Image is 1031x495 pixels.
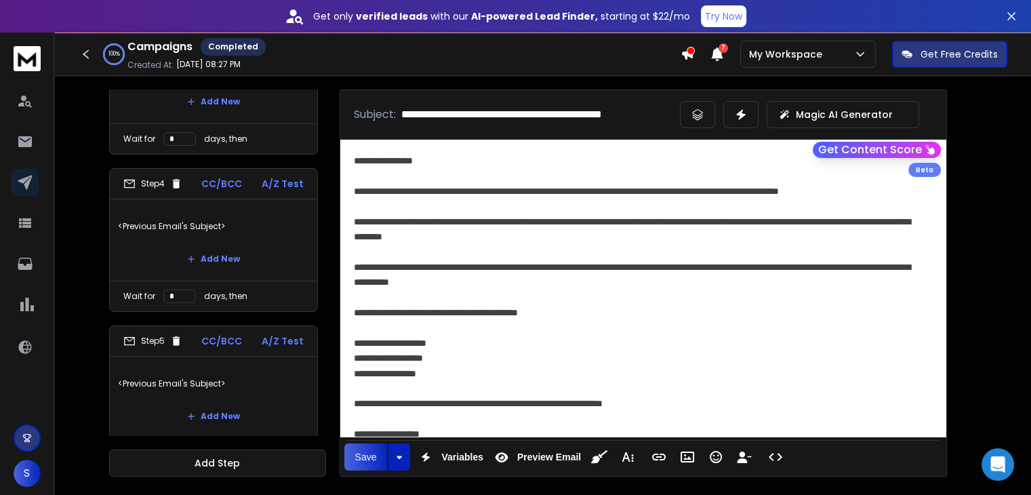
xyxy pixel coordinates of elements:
[118,365,309,403] p: <Previous Email's Subject>
[982,448,1014,481] div: Open Intercom Messenger
[123,178,182,190] div: Step 4
[344,443,388,471] button: Save
[646,443,672,471] button: Insert Link (Ctrl+K)
[176,245,251,273] button: Add New
[586,443,612,471] button: Clean HTML
[262,177,304,191] p: A/Z Test
[204,134,247,144] p: days, then
[108,50,120,58] p: 100 %
[908,163,941,177] div: Beta
[176,88,251,115] button: Add New
[313,9,690,23] p: Get only with our starting at $22/mo
[813,142,941,158] button: Get Content Score
[439,452,486,463] span: Variables
[123,291,155,302] p: Wait for
[354,106,396,123] p: Subject:
[489,443,584,471] button: Preview Email
[674,443,700,471] button: Insert Image (Ctrl+P)
[109,325,318,439] li: Step5CC/BCCA/Z Test<Previous Email's Subject>Add New
[176,59,241,70] p: [DATE] 08:27 PM
[127,39,193,55] h1: Campaigns
[14,460,41,487] button: S
[201,334,242,348] p: CC/BCC
[763,443,788,471] button: Code View
[109,168,318,312] li: Step4CC/BCCA/Z Test<Previous Email's Subject>Add NewWait fordays, then
[615,443,641,471] button: More Text
[413,443,486,471] button: Variables
[749,47,828,61] p: My Workspace
[127,60,174,71] p: Created At:
[703,443,729,471] button: Emoticons
[109,450,326,477] button: Add Step
[921,47,998,61] p: Get Free Credits
[796,108,893,121] p: Magic AI Generator
[705,9,742,23] p: Try Now
[201,38,266,56] div: Completed
[176,403,251,430] button: Add New
[123,134,155,144] p: Wait for
[701,5,746,27] button: Try Now
[118,207,309,245] p: <Previous Email's Subject>
[204,291,247,302] p: days, then
[356,9,428,23] strong: verified leads
[123,335,182,347] div: Step 5
[14,46,41,71] img: logo
[731,443,757,471] button: Insert Unsubscribe Link
[892,41,1007,68] button: Get Free Credits
[262,334,304,348] p: A/Z Test
[719,43,728,53] span: 7
[514,452,584,463] span: Preview Email
[471,9,598,23] strong: AI-powered Lead Finder,
[767,101,919,128] button: Magic AI Generator
[201,177,242,191] p: CC/BCC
